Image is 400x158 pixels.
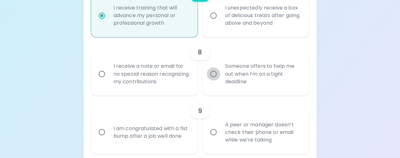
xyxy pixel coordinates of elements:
div: A peer or manager doesn’t check their phone or email while we’re talking [220,113,306,151]
div: Someone offers to help me out when I’m on a tight deadline [220,55,306,93]
div: I am congratulated with a fist bump after a job well done [108,117,194,147]
div: I receive a note or email for no special reason recognizing my contributions [108,55,194,93]
h6: 9 [198,105,202,116]
div: choice-group-check [91,95,309,154]
h6: 8 [198,47,202,57]
div: choice-group-check [91,37,309,95]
